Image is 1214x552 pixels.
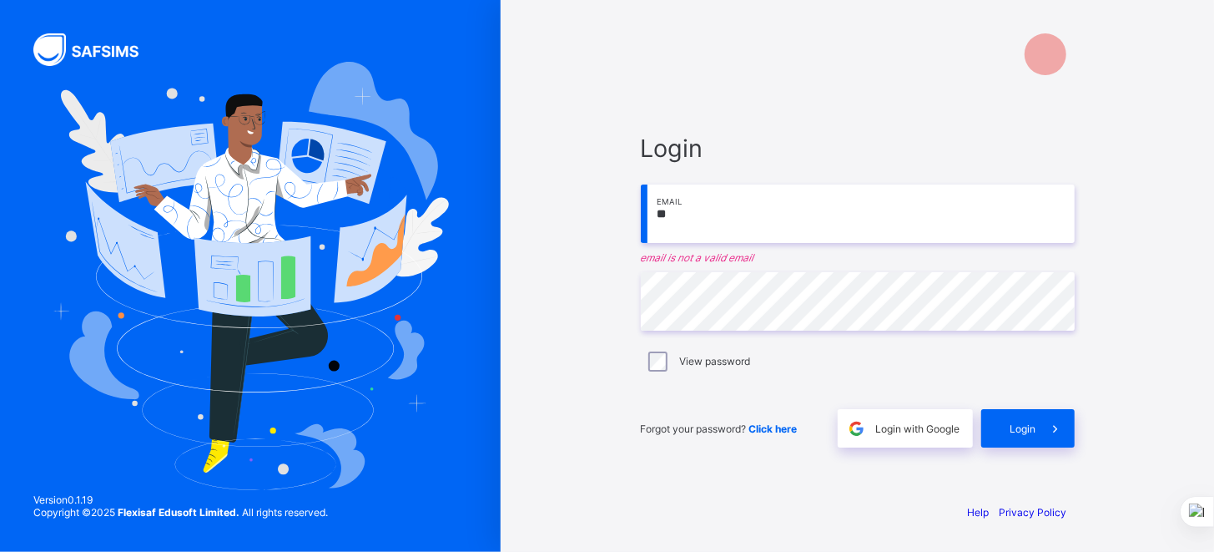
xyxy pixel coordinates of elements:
img: google.396cfc9801f0270233282035f929180a.svg [847,419,866,438]
span: Copyright © 2025 All rights reserved. [33,506,328,519]
a: Help [968,506,990,519]
span: Login [641,134,1075,163]
img: SAFSIMS Logo [33,33,159,66]
a: Privacy Policy [1000,506,1067,519]
span: Version 0.1.19 [33,494,328,506]
img: Hero Image [52,62,449,489]
strong: Flexisaf Edusoft Limited. [118,506,239,519]
a: Click here [749,423,798,435]
span: Login with Google [876,423,960,435]
span: Forgot your password? [641,423,798,435]
span: Login [1010,423,1036,435]
em: email is not a valid email [641,251,1075,264]
label: View password [679,355,750,367]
